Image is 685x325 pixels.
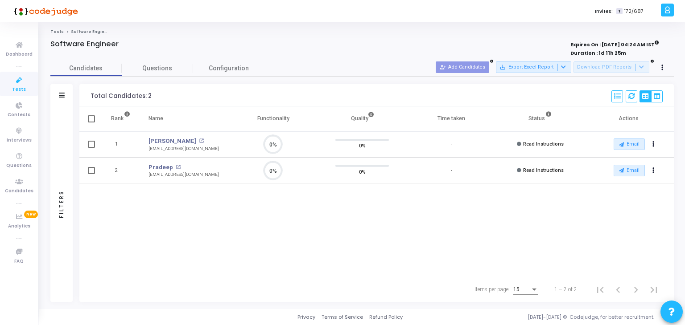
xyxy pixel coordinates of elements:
button: Last page [645,280,663,298]
mat-select: Items per page: [513,287,538,293]
span: Questions [6,162,32,170]
button: Download PDF Reports [574,61,649,73]
td: 1 [102,131,140,158]
a: Pradeep [149,163,173,172]
div: Items per page: [475,285,510,293]
span: Candidates [50,64,122,73]
th: Quality [318,106,407,131]
button: Actions [648,164,660,177]
a: Tests [50,29,64,34]
td: 2 [102,158,140,184]
span: Tests [12,86,26,93]
div: [EMAIL_ADDRESS][DOMAIN_NAME] [149,146,219,152]
th: Actions [585,106,674,131]
div: View Options [640,90,663,102]
span: Interviews [7,137,32,144]
button: Email [614,138,645,150]
mat-icon: open_in_new [199,138,204,143]
div: Filters [58,155,66,253]
mat-icon: open_in_new [176,165,181,170]
div: Total Candidates: 2 [91,93,152,100]
mat-icon: person_add_alt [439,64,446,70]
button: Export Excel Report [496,61,571,73]
a: Refund Policy [369,313,403,321]
span: 0% [359,141,366,150]
span: T [616,8,622,15]
div: Time taken [437,114,465,123]
span: 15 [513,286,520,292]
button: Previous page [609,280,627,298]
span: Questions [122,64,193,73]
th: Rank [102,106,140,131]
button: Next page [627,280,645,298]
button: First page [591,280,609,298]
button: Add Candidates [436,61,489,73]
th: Functionality [229,106,318,131]
span: Candidates [5,187,33,195]
div: 1 – 2 of 2 [554,285,577,293]
button: Actions [648,138,660,151]
span: FAQ [14,258,24,265]
img: logo [11,2,78,20]
a: Terms of Service [322,313,363,321]
span: 0% [359,167,366,176]
span: 172/687 [624,8,644,15]
span: Configuration [209,64,249,73]
a: Privacy [297,313,315,321]
span: Contests [8,111,30,119]
strong: Expires On : [DATE] 04:24 AM IST [570,39,659,49]
div: Name [149,114,163,123]
span: Read Instructions [523,141,564,147]
strong: Duration : 1d 11h 25m [570,49,626,57]
mat-icon: save_alt [499,64,506,70]
span: Read Instructions [523,167,564,173]
a: [PERSON_NAME] [149,137,196,146]
nav: breadcrumb [50,29,674,35]
span: Software Engineer [71,29,112,34]
span: Analytics [8,223,30,230]
span: New [24,211,38,218]
span: Dashboard [6,51,33,58]
div: - [450,167,452,175]
th: Status [496,106,585,131]
label: Invites: [595,8,613,15]
div: - [450,141,452,148]
div: [DATE]-[DATE] © Codejudge, for better recruitment. [403,313,674,321]
div: [EMAIL_ADDRESS][DOMAIN_NAME] [149,171,219,178]
h4: Software Engineer [50,40,119,49]
button: Email [614,165,645,176]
